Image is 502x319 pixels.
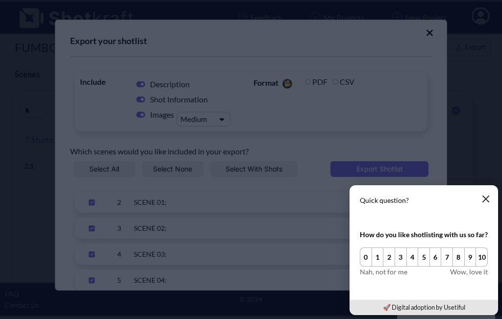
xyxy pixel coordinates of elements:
[418,247,430,267] button: 5
[395,247,407,267] button: 3
[372,247,384,267] button: 1
[360,247,372,267] button: 0
[406,247,419,267] button: 4
[383,303,465,311] a: 🚀 Digital adoption by Usetiful
[464,247,477,267] button: 9
[360,267,407,277] span: Nah, not for me
[7,8,91,16] div: Online
[476,247,488,267] button: 10
[360,196,488,205] p: Quick question?
[450,267,488,277] span: Wow, love it
[360,229,488,240] div: How do you like shotlisting with us so far?
[452,247,465,267] button: 8
[383,247,395,267] button: 2
[441,247,453,267] button: 7
[429,247,442,267] button: 6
